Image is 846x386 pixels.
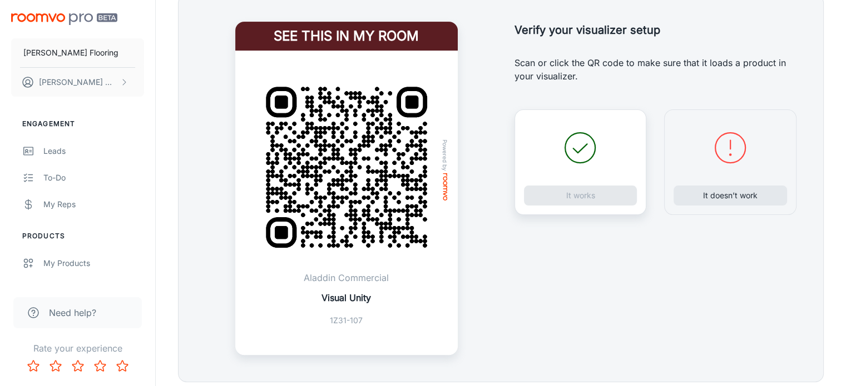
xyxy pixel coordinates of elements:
[111,355,133,377] button: Rate 5 star
[11,13,117,25] img: Roomvo PRO Beta
[9,342,146,355] p: Rate your experience
[304,314,389,327] p: 1Z31-107
[235,22,458,51] h4: See this in my room
[514,56,797,83] p: Scan or click the QR code to make sure that it loads a product in your visualizer.
[89,355,111,377] button: Rate 4 star
[23,47,118,59] p: [PERSON_NAME] Flooring
[43,198,144,210] div: My Reps
[43,172,144,184] div: To-do
[49,306,96,319] span: Need help?
[674,186,787,205] button: It doesn’t work
[67,355,89,377] button: Rate 3 star
[443,173,447,200] img: roomvo
[321,291,371,304] p: Visual Unity
[43,145,144,157] div: Leads
[43,284,144,296] div: Suppliers
[43,257,144,269] div: My Products
[22,355,44,377] button: Rate 1 star
[304,271,389,284] p: Aladdin Commercial
[44,355,67,377] button: Rate 2 star
[439,139,451,171] span: Powered by
[514,22,797,38] h5: Verify your visualizer setup
[235,22,458,355] a: See this in my roomQR Code ExamplePowered byroomvoAladdin CommercialVisual Unity1Z31-107
[39,76,117,88] p: [PERSON_NAME] Wood
[11,38,144,67] button: [PERSON_NAME] Flooring
[11,68,144,97] button: [PERSON_NAME] Wood
[249,69,444,265] img: QR Code Example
